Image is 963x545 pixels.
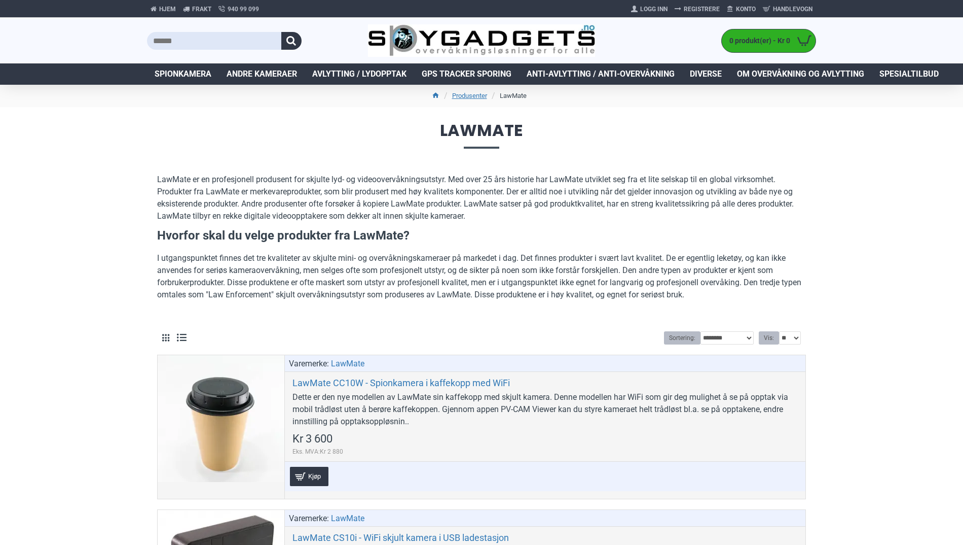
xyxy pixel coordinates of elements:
[759,331,779,345] label: Vis:
[228,5,259,14] span: 940 99 099
[158,355,284,482] a: LawMate CC10W - Spionkamera i kaffekopp med WiFi LawMate CC10W - Spionkamera i kaffekopp med WiFi
[722,36,793,46] span: 0 produkt(er) - Kr 0
[292,532,509,543] a: LawMate CS10i - WiFi skjult kamera i USB ladestasjon
[368,24,596,57] img: SpyGadgets.no
[331,513,364,525] a: LawMate
[736,5,756,14] span: Konto
[292,377,510,389] a: LawMate CC10W - Spionkamera i kaffekopp med WiFi
[289,358,329,370] span: Varemerke:
[306,473,323,480] span: Kjøp
[527,68,675,80] span: Anti-avlytting / Anti-overvåkning
[872,63,946,85] a: Spesialtilbud
[722,29,816,52] a: 0 produkt(er) - Kr 0
[773,5,812,14] span: Handlevogn
[640,5,668,14] span: Logg Inn
[155,68,211,80] span: Spionkamera
[759,1,816,17] a: Handlevogn
[312,68,406,80] span: Avlytting / Lydopptak
[664,331,700,345] label: Sortering:
[292,391,798,428] div: Dette er den nye modellen av LawMate sin kaffekopp med skjult kamera. Denne modellen har WiFi som...
[292,447,343,456] span: Eks. MVA:Kr 2 880
[157,227,806,245] h3: Hvorfor skal du velge produkter fra LawMate?
[682,63,729,85] a: Diverse
[159,5,176,14] span: Hjem
[519,63,682,85] a: Anti-avlytting / Anti-overvåkning
[422,68,511,80] span: GPS Tracker Sporing
[879,68,939,80] span: Spesialtilbud
[219,63,305,85] a: Andre kameraer
[331,358,364,370] a: LawMate
[723,1,759,17] a: Konto
[157,252,806,301] p: I utgangspunktet finnes det tre kvaliteter av skjulte mini- og overvåkningskameraer på markedet i...
[147,122,816,148] span: LawMate
[729,63,872,85] a: Om overvåkning og avlytting
[671,1,723,17] a: Registrere
[627,1,671,17] a: Logg Inn
[305,63,414,85] a: Avlytting / Lydopptak
[192,5,211,14] span: Frakt
[289,513,329,525] span: Varemerke:
[157,174,806,222] p: LawMate er en profesjonell produsent for skjulte lyd- og videoovervåkningsutstyr. Med over 25 års...
[292,433,332,445] span: Kr 3 600
[227,68,297,80] span: Andre kameraer
[690,68,722,80] span: Diverse
[452,91,487,101] a: Produsenter
[147,63,219,85] a: Spionkamera
[737,68,864,80] span: Om overvåkning og avlytting
[414,63,519,85] a: GPS Tracker Sporing
[684,5,720,14] span: Registrere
